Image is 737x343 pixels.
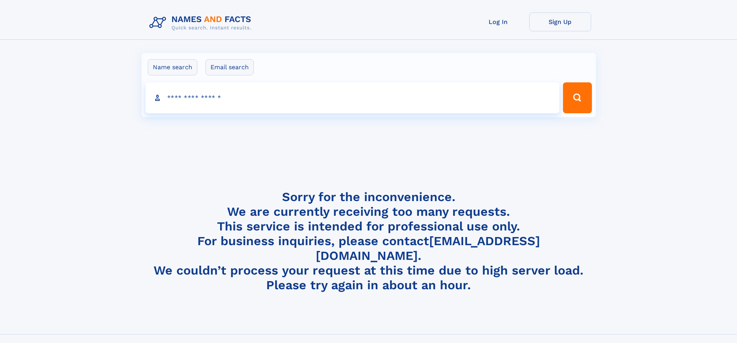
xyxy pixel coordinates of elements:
[316,234,540,263] a: [EMAIL_ADDRESS][DOMAIN_NAME]
[529,12,591,31] a: Sign Up
[146,12,258,33] img: Logo Names and Facts
[146,189,591,293] h4: Sorry for the inconvenience. We are currently receiving too many requests. This service is intend...
[148,59,197,75] label: Name search
[467,12,529,31] a: Log In
[205,59,254,75] label: Email search
[145,82,560,113] input: search input
[563,82,592,113] button: Search Button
